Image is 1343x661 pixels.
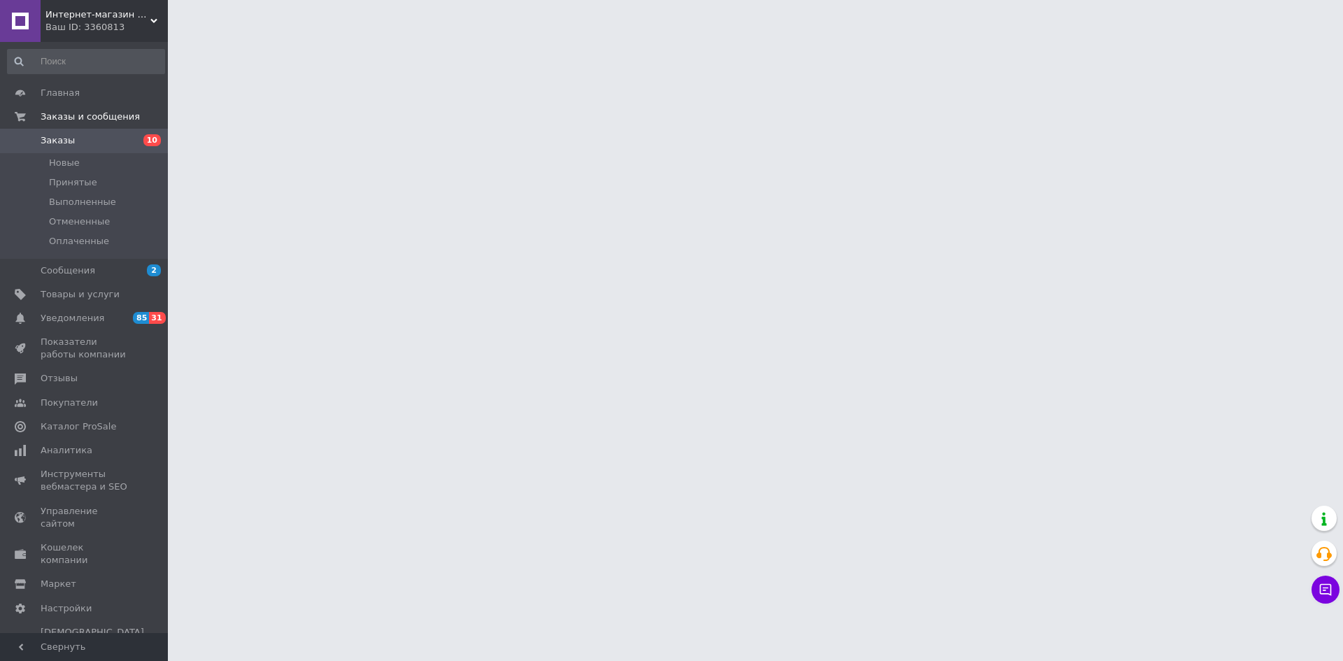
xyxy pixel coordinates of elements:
[49,176,97,189] span: Принятые
[49,235,109,248] span: Оплаченные
[41,288,120,301] span: Товары и услуги
[41,372,78,385] span: Отзывы
[41,336,129,361] span: Показатели работы компании
[49,196,116,208] span: Выполненные
[143,134,161,146] span: 10
[149,312,165,324] span: 31
[133,312,149,324] span: 85
[45,8,150,21] span: Интернет-магазин Modern Fishing
[41,397,98,409] span: Покупатели
[45,21,168,34] div: Ваш ID: 3360813
[41,87,80,99] span: Главная
[41,420,116,433] span: Каталог ProSale
[7,49,165,74] input: Поиск
[41,541,129,567] span: Кошелек компании
[1312,576,1340,604] button: Чат с покупателем
[41,468,129,493] span: Инструменты вебмастера и SEO
[49,215,110,228] span: Отмененные
[41,444,92,457] span: Аналитика
[41,505,129,530] span: Управление сайтом
[49,157,80,169] span: Новые
[41,312,104,325] span: Уведомления
[41,264,95,277] span: Сообщения
[41,578,76,590] span: Маркет
[41,111,140,123] span: Заказы и сообщения
[41,134,75,147] span: Заказы
[41,602,92,615] span: Настройки
[147,264,161,276] span: 2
